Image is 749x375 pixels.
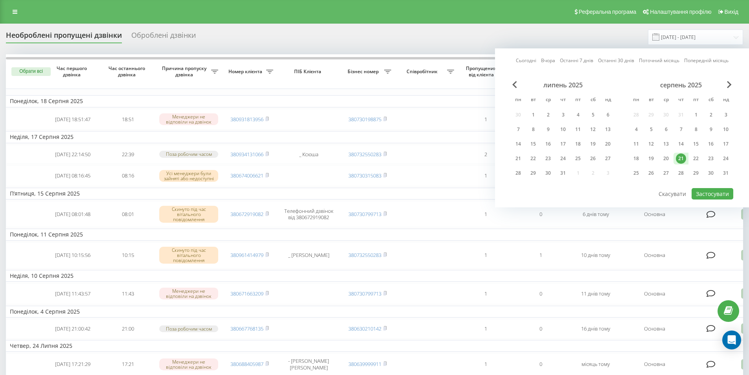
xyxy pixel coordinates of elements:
td: [DATE] 18:51:47 [45,109,100,130]
div: вт 5 серп 2025 р. [644,124,659,135]
div: пт 4 лип 2025 р. [570,109,585,121]
div: 20 [603,139,613,149]
div: пн 11 серп 2025 р. [629,138,644,150]
div: 6 [661,124,671,135]
span: Співробітник [399,68,447,75]
div: 16 [706,139,716,149]
div: нд 24 серп 2025 р. [718,153,733,164]
div: 23 [543,153,553,164]
div: липень 2025 [511,81,615,89]
td: [DATE] 11:43:57 [45,283,100,304]
abbr: понеділок [630,94,642,106]
div: 15 [528,139,538,149]
div: ср 20 серп 2025 р. [659,153,674,164]
div: 20 [661,153,671,164]
div: 6 [603,110,613,120]
div: нд 27 лип 2025 р. [600,153,615,164]
div: Менеджери не відповіли на дзвінок [159,358,218,370]
a: 380934131066 [230,151,263,158]
div: сб 2 серп 2025 р. [703,109,718,121]
div: нд 3 серп 2025 р. [718,109,733,121]
div: ср 9 лип 2025 р. [541,124,556,135]
div: пт 22 серп 2025 р. [688,153,703,164]
div: 30 [543,168,553,178]
a: 380730315083 [348,172,381,179]
a: 380630210142 [348,325,381,332]
div: 13 [603,124,613,135]
td: [DATE] 22:14:50 [45,145,100,164]
div: 25 [631,168,641,178]
div: 11 [631,139,641,149]
td: 10:15 [100,242,155,268]
td: 6 днів тому [568,201,623,227]
div: ср 27 серп 2025 р. [659,167,674,179]
div: 19 [646,153,656,164]
a: 380667768135 [230,325,263,332]
span: Номер клієнта [226,68,266,75]
div: ср 6 серп 2025 р. [659,124,674,135]
div: 21 [676,153,686,164]
div: 4 [631,124,641,135]
td: 22:39 [100,145,155,164]
div: сб 12 лип 2025 р. [585,124,600,135]
div: 5 [588,110,598,120]
td: 10 днів тому [568,242,623,268]
div: ср 16 лип 2025 р. [541,138,556,150]
div: 5 [646,124,656,135]
div: 14 [513,139,523,149]
a: Сьогодні [516,57,536,64]
div: 16 [543,139,553,149]
div: чт 24 лип 2025 р. [556,153,570,164]
td: 1 [458,165,513,186]
a: 380730799713 [348,290,381,297]
td: Основна [623,201,686,227]
div: чт 3 лип 2025 р. [556,109,570,121]
div: Скинуто під час вітального повідомлення [159,247,218,264]
div: 28 [513,168,523,178]
div: нд 13 лип 2025 р. [600,124,615,135]
div: нд 6 лип 2025 р. [600,109,615,121]
div: 11 [573,124,583,135]
td: Основна [623,283,686,304]
div: 3 [721,110,731,120]
div: сб 26 лип 2025 р. [585,153,600,164]
div: 22 [528,153,538,164]
div: Скинуто під час вітального повідомлення [159,206,218,223]
div: Усі менеджери були зайняті або недоступні [159,170,218,182]
div: Поза робочим часом [159,325,218,332]
div: 18 [631,153,641,164]
div: 8 [528,124,538,135]
div: 27 [661,168,671,178]
td: Телефонний дзвінок від 380672919082 [277,201,340,227]
a: Вчора [541,57,555,64]
a: 380672919082 [230,211,263,218]
div: пн 4 серп 2025 р. [629,124,644,135]
div: чт 31 лип 2025 р. [556,167,570,179]
div: 19 [588,139,598,149]
td: 0 [513,283,568,304]
td: 16 днів тому [568,319,623,338]
span: ПІБ Клієнта [284,68,333,75]
div: 17 [558,139,568,149]
a: 380688405987 [230,360,263,368]
abbr: неділя [602,94,614,106]
div: вт 15 лип 2025 р. [526,138,541,150]
td: Основна [623,242,686,268]
div: 27 [603,153,613,164]
td: 08:01 [100,201,155,227]
span: Previous Month [512,81,517,88]
div: вт 26 серп 2025 р. [644,167,659,179]
div: 23 [706,153,716,164]
div: вт 8 лип 2025 р. [526,124,541,135]
td: 1 [458,109,513,130]
div: ср 30 лип 2025 р. [541,167,556,179]
td: 1 [458,283,513,304]
td: [DATE] 21:00:42 [45,319,100,338]
div: вт 29 лип 2025 р. [526,167,541,179]
a: Останні 30 днів [598,57,634,64]
div: чт 7 серп 2025 р. [674,124,688,135]
div: 26 [646,168,656,178]
div: вт 19 серп 2025 р. [644,153,659,164]
div: 31 [721,168,731,178]
div: пт 8 серп 2025 р. [688,124,703,135]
